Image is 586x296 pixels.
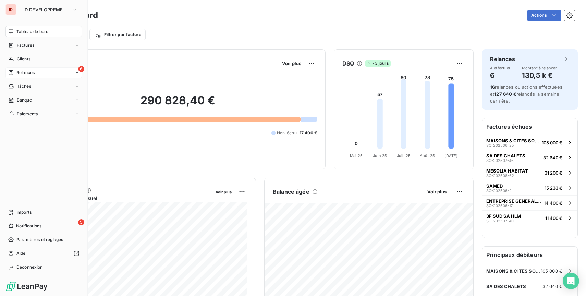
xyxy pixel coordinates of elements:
span: Factures [17,42,34,48]
button: SAMEDSC-202506-215 233 € [482,180,577,195]
span: SC-202508-62 [486,174,514,178]
span: 11 400 € [545,215,562,221]
span: SA DES CHALETS [486,284,526,289]
span: Tâches [17,83,31,90]
span: SC-202507-46 [486,158,514,163]
span: 32 640 € [542,284,562,289]
span: Chiffre d'affaires mensuel [39,194,211,202]
h4: 6 [490,70,511,81]
span: Paramètres et réglages [16,237,63,243]
span: Paiements [17,111,38,117]
span: Voir plus [282,61,301,66]
a: Aide [5,248,82,259]
span: Tableau de bord [16,28,48,35]
div: Open Intercom Messenger [563,273,579,289]
span: Clients [17,56,30,62]
span: 105 000 € [541,268,562,274]
h6: Principaux débiteurs [482,247,577,263]
tspan: Juil. 25 [397,153,411,158]
h6: Balance âgée [273,188,309,196]
tspan: [DATE] [444,153,457,158]
h6: Relances [490,55,515,63]
span: 127 640 € [494,91,516,97]
span: Voir plus [216,190,232,194]
span: 3F SUD SA HLM [486,213,521,219]
tspan: Juin 25 [373,153,387,158]
button: Actions [527,10,561,21]
button: MESOLIA HABITATSC-202508-6231 200 € [482,165,577,180]
span: 32 640 € [543,155,562,161]
button: Voir plus [213,189,234,195]
span: Banque [17,97,32,103]
span: Voir plus [427,189,447,194]
span: 15 233 € [545,185,562,191]
button: ENTREPRISE GENERALE [PERSON_NAME]SC-202506-1714 400 € [482,195,577,210]
span: 5 [78,219,84,225]
span: ENTREPRISE GENERALE [PERSON_NAME] [486,198,541,204]
h2: 290 828,40 € [39,94,317,114]
button: SA DES CHALETSSC-202507-4632 640 € [482,150,577,165]
span: 105 000 € [542,140,562,145]
span: SAMED [486,183,503,189]
span: SC-202507-40 [486,219,514,223]
span: Déconnexion [16,264,43,270]
span: 14 400 € [544,200,562,206]
button: Filtrer par facture [89,29,146,40]
span: 31 200 € [545,170,562,176]
span: relances ou actions effectuées et relancés la semaine dernière. [490,84,562,104]
span: Imports [16,209,32,215]
button: Voir plus [280,60,303,67]
span: SC-202506-17 [486,204,513,208]
span: ID DEVELOPPEMENT PL [23,7,69,12]
span: SA DES CHALETS [486,153,525,158]
span: Non-échu [277,130,297,136]
tspan: Août 25 [420,153,435,158]
span: À effectuer [490,66,511,70]
div: ID [5,4,16,15]
span: SC-202506-2 [486,189,512,193]
h4: 130,5 k € [522,70,557,81]
img: Logo LeanPay [5,281,48,292]
span: -3 jours [365,60,390,67]
button: 3F SUD SA HLMSC-202507-4011 400 € [482,210,577,225]
span: Notifications [16,223,41,229]
h6: DSO [342,59,354,68]
span: Relances [16,70,35,76]
button: Voir plus [425,189,449,195]
span: Montant à relancer [522,66,557,70]
span: Aide [16,250,26,257]
span: SC-202506-25 [486,143,514,147]
button: MAISONS & CITES SOCIETE ANONYME D'HLMSC-202506-25105 000 € [482,135,577,150]
tspan: Mai 25 [350,153,363,158]
span: 17 400 € [300,130,317,136]
h6: Factures échues [482,118,577,135]
span: MAISONS & CITES SOCIETE ANONYME D'HLM [486,268,541,274]
span: MAISONS & CITES SOCIETE ANONYME D'HLM [486,138,539,143]
span: MESOLIA HABITAT [486,168,528,174]
span: 6 [78,66,84,72]
span: 16 [490,84,495,90]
